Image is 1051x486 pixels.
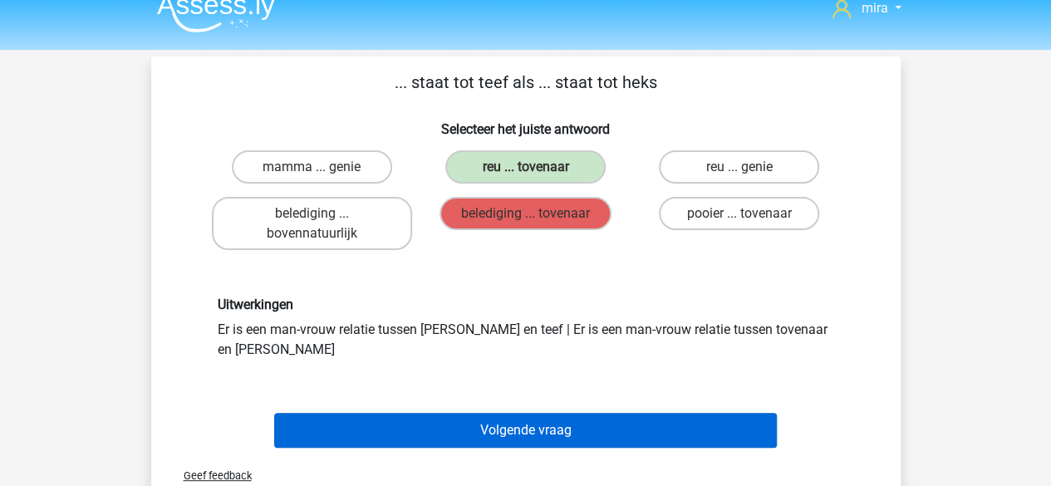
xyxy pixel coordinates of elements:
[445,150,606,184] label: reu ... tovenaar
[659,197,819,230] label: pooier ... tovenaar
[178,108,874,137] h6: Selecteer het juiste antwoord
[205,297,847,359] div: Er is een man-vrouw relatie tussen [PERSON_NAME] en teef | Er is een man-vrouw relatie tussen tov...
[178,70,874,95] p: ... staat tot teef als ... staat tot heks
[212,197,412,250] label: belediging ... bovennatuurlijk
[170,469,252,482] span: Geef feedback
[659,150,819,184] label: reu ... genie
[232,150,392,184] label: mamma ... genie
[218,297,834,312] h6: Uitwerkingen
[440,197,611,230] label: belediging ... tovenaar
[274,413,777,448] button: Volgende vraag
